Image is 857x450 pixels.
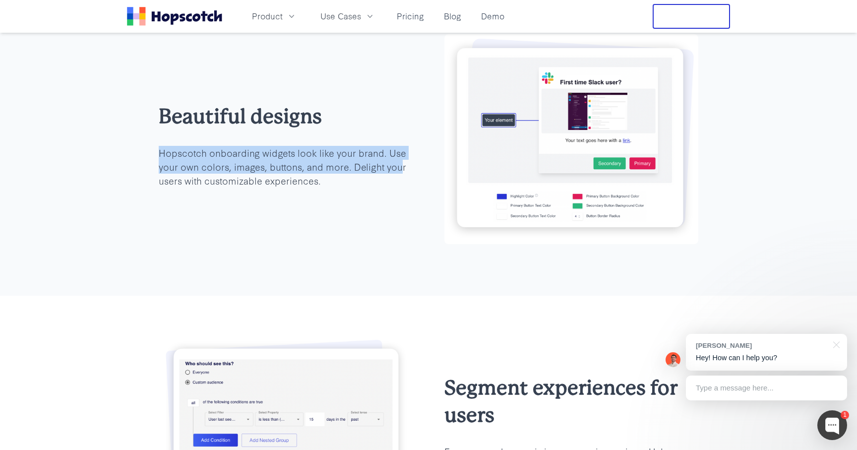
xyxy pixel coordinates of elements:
[440,8,465,24] a: Blog
[246,8,303,24] button: Product
[696,341,827,350] div: [PERSON_NAME]
[314,8,381,24] button: Use Cases
[444,34,698,244] img: on brand onboarding tour experiences with hopscotch
[477,8,508,24] a: Demo
[444,374,698,429] h2: Segment experiences for users
[686,376,847,400] div: Type a message here...
[666,352,680,367] img: Mark Spera
[127,7,222,26] a: Home
[393,8,428,24] a: Pricing
[841,411,849,419] div: 1
[320,10,361,22] span: Use Cases
[696,353,837,363] p: Hey! How can I help you?
[252,10,283,22] span: Product
[159,146,413,188] p: Hopscotch onboarding widgets look like your brand. Use your own colors, images, buttons, and more...
[159,103,413,130] h2: Beautiful designs
[653,4,730,29] button: Free Trial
